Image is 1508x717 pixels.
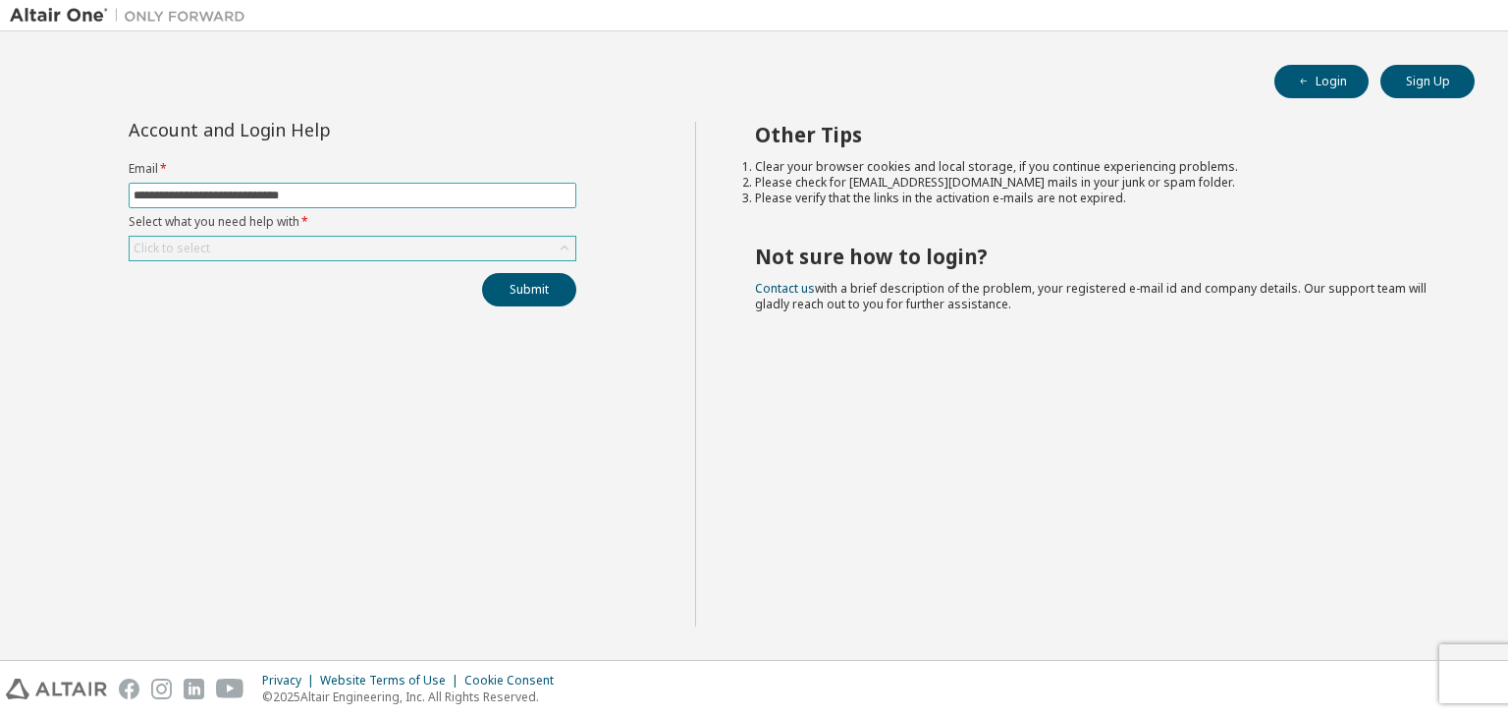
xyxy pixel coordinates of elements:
[184,679,204,699] img: linkedin.svg
[755,191,1440,206] li: Please verify that the links in the activation e-mails are not expired.
[482,273,576,306] button: Submit
[129,122,487,138] div: Account and Login Help
[1274,65,1369,98] button: Login
[755,122,1440,147] h2: Other Tips
[320,673,464,689] div: Website Terms of Use
[755,280,815,297] a: Contact us
[129,161,576,177] label: Email
[755,280,1427,312] span: with a brief description of the problem, your registered e-mail id and company details. Our suppo...
[262,673,320,689] div: Privacy
[755,175,1440,191] li: Please check for [EMAIL_ADDRESS][DOMAIN_NAME] mails in your junk or spam folder.
[216,679,244,699] img: youtube.svg
[134,241,210,256] div: Click to select
[119,679,139,699] img: facebook.svg
[262,689,565,705] p: © 2025 Altair Engineering, Inc. All Rights Reserved.
[10,6,255,26] img: Altair One
[151,679,172,699] img: instagram.svg
[755,159,1440,175] li: Clear your browser cookies and local storage, if you continue experiencing problems.
[755,244,1440,269] h2: Not sure how to login?
[129,214,576,230] label: Select what you need help with
[130,237,575,260] div: Click to select
[464,673,565,689] div: Cookie Consent
[1380,65,1475,98] button: Sign Up
[6,679,107,699] img: altair_logo.svg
